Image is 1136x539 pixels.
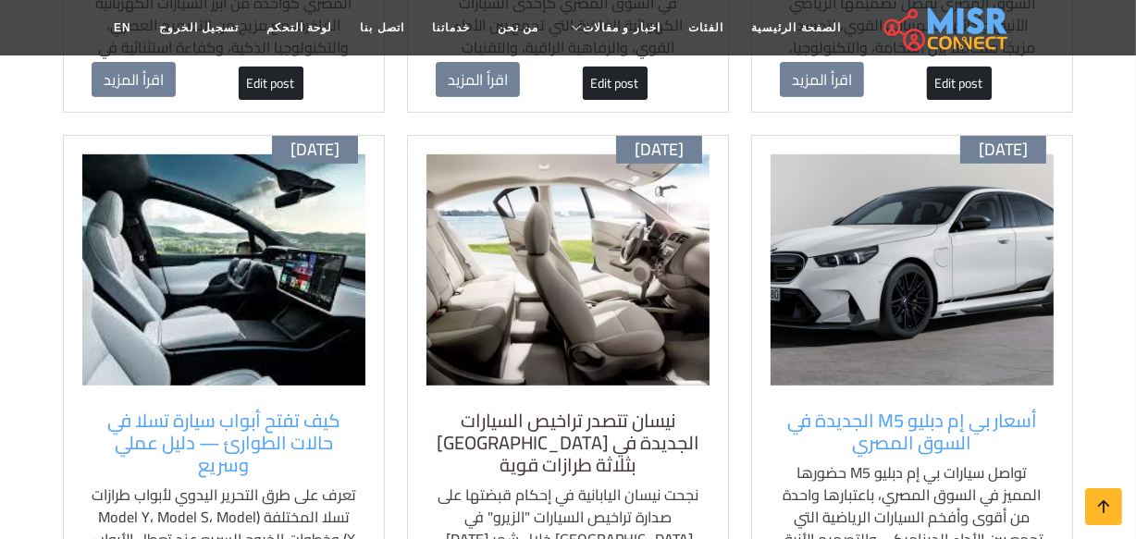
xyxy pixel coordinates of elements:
img: بي إم دبليو M5 الجديدة في السوق المصري [771,154,1054,386]
a: تسجيل الخروج [145,10,253,45]
img: سيارات نيسان صني وسنترا وقشقاي تتصدر تراخيص السيارات الجديدة في مصر [426,154,710,386]
a: EN [100,10,145,45]
a: اقرأ المزيد [92,62,176,97]
a: من نحن [484,10,552,45]
span: [DATE] [635,140,684,160]
a: خدماتنا [418,10,484,45]
a: نيسان تتصدر تراخيص السيارات الجديدة في [GEOGRAPHIC_DATA] بثلاثة طرازات قوية [436,410,700,476]
a: اقرأ المزيد [780,62,864,97]
span: [DATE] [979,140,1028,160]
a: اقرأ المزيد [436,62,520,97]
a: الصفحة الرئيسية [737,10,855,45]
a: اخبار و مقالات [552,10,674,45]
a: أسعار بي إم دبليو M5 الجديدة في السوق المصري [780,410,1044,454]
a: اتصل بنا [346,10,417,45]
a: كيف تفتح أبواب سيارة تسلا في حالات الطوارئ — دليل عملي وسريع [92,410,356,476]
a: Edit post [239,67,303,100]
span: [DATE] [290,140,340,160]
img: مقابض وآليات التحرير اليدوي لأبواب سيارات تسلا لشرح فتح الباب في حالات الطوارئ [82,154,365,386]
a: الفئات [674,10,737,45]
a: Edit post [927,67,992,100]
a: Edit post [583,67,648,100]
span: اخبار و مقالات [583,19,661,36]
img: main.misr_connect [883,5,1007,51]
a: لوحة التحكم [253,10,346,45]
